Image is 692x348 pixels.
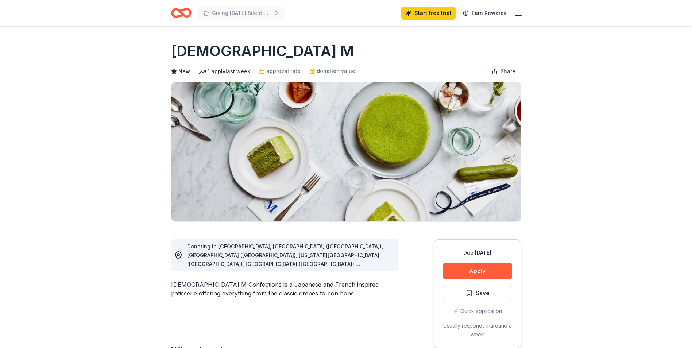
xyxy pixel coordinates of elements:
span: approval rate [266,67,301,76]
button: Giving [DATE] Silent Auction [197,6,285,20]
span: Share [500,67,515,76]
a: Earn Rewards [459,7,511,20]
a: donation value [309,67,355,76]
button: Share [486,64,521,79]
h1: [DEMOGRAPHIC_DATA] M [171,41,354,61]
div: ⚡️ Quick application [443,307,512,316]
a: Home [171,4,192,22]
span: New [178,67,190,76]
div: Usually responds in around a week [443,321,512,339]
span: Donating in [GEOGRAPHIC_DATA], [GEOGRAPHIC_DATA] ([GEOGRAPHIC_DATA]), [GEOGRAPHIC_DATA] ([GEOGRAP... [187,243,383,276]
img: Image for Lady M [171,82,521,221]
button: Apply [443,263,512,279]
a: approval rate [259,67,301,76]
div: [DEMOGRAPHIC_DATA] M Confections is a Japanese and French inspired patisserie offering everything... [171,280,399,298]
div: Due [DATE] [443,248,512,257]
a: Start free trial [401,7,456,20]
span: Giving [DATE] Silent Auction [212,9,270,18]
span: donation value [317,67,355,76]
span: Save [476,288,490,298]
button: Save [443,285,512,301]
div: 1 apply last week [199,67,250,76]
